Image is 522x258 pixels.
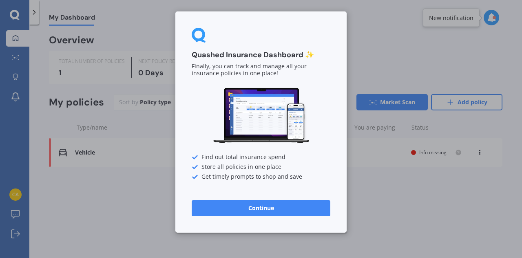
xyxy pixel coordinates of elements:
[192,63,330,77] p: Finally, you can track and manage all your insurance policies in one place!
[192,200,330,216] button: Continue
[192,154,330,161] div: Find out total insurance spend
[212,87,310,144] img: Dashboard
[192,164,330,171] div: Store all policies in one place
[192,174,330,180] div: Get timely prompts to shop and save
[192,50,330,60] h3: Quashed Insurance Dashboard ✨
